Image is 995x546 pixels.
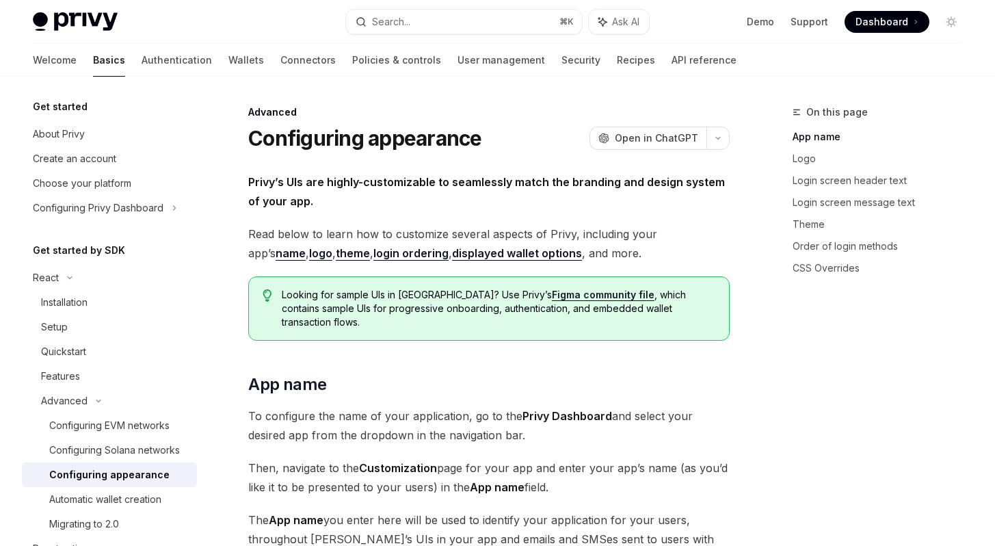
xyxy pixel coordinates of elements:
a: name [276,246,306,261]
span: Then, navigate to the page for your app and enter your app’s name (as you’d like it to be present... [248,458,730,497]
div: Configuring Privy Dashboard [33,200,163,216]
div: Configuring appearance [49,467,170,483]
div: Advanced [248,105,730,119]
div: Search... [372,14,410,30]
a: Basics [93,44,125,77]
div: Migrating to 2.0 [49,516,119,532]
a: Order of login methods [793,235,973,257]
a: Create an account [22,146,197,171]
a: Configuring Solana networks [22,438,197,463]
a: Connectors [280,44,336,77]
strong: Customization [359,461,437,475]
a: Installation [22,290,197,315]
a: Recipes [617,44,655,77]
div: Create an account [33,151,116,167]
div: Advanced [41,393,88,409]
a: App name [793,126,973,148]
a: login ordering [373,246,449,261]
a: CSS Overrides [793,257,973,279]
a: Setup [22,315,197,339]
h5: Get started [33,99,88,115]
button: Open in ChatGPT [589,127,706,150]
span: Open in ChatGPT [615,131,698,145]
button: Toggle dark mode [940,11,962,33]
div: Configuring EVM networks [49,417,170,434]
a: logo [309,246,332,261]
a: displayed wallet options [452,246,582,261]
span: Looking for sample UIs in [GEOGRAPHIC_DATA]? Use Privy’s , which contains sample UIs for progress... [282,288,715,329]
a: Theme [793,213,973,235]
div: About Privy [33,126,85,142]
h5: Get started by SDK [33,242,125,259]
a: User management [457,44,545,77]
strong: Privy Dashboard [522,409,612,423]
span: To configure the name of your application, go to the and select your desired app from the dropdow... [248,406,730,445]
a: Demo [747,15,774,29]
strong: App name [269,513,323,527]
a: Login screen header text [793,170,973,192]
div: Setup [41,319,68,335]
a: Login screen message text [793,192,973,213]
h1: Configuring appearance [248,126,482,151]
strong: Privy’s UIs are highly-customizable to seamlessly match the branding and design system of your app. [248,175,725,208]
a: Configuring EVM networks [22,413,197,438]
a: Policies & controls [352,44,441,77]
a: theme [336,246,370,261]
a: Configuring appearance [22,463,197,487]
a: Dashboard [845,11,929,33]
div: Choose your platform [33,175,131,192]
a: Wallets [228,44,264,77]
a: Choose your platform [22,171,197,196]
a: Quickstart [22,339,197,364]
a: Logo [793,148,973,170]
strong: App name [470,480,525,494]
a: About Privy [22,122,197,146]
a: Features [22,364,197,389]
a: Automatic wallet creation [22,487,197,512]
a: Support [791,15,828,29]
span: ⌘ K [559,16,574,27]
a: Migrating to 2.0 [22,512,197,536]
div: Installation [41,294,88,311]
a: Authentication [142,44,212,77]
div: React [33,270,59,286]
a: Security [561,44,600,77]
a: Figma community file [552,289,654,301]
svg: Tip [263,289,272,302]
a: API reference [672,44,737,77]
a: Welcome [33,44,77,77]
div: Quickstart [41,343,86,360]
div: Automatic wallet creation [49,491,161,508]
span: Ask AI [612,15,639,29]
img: light logo [33,12,118,31]
span: Dashboard [855,15,908,29]
div: Features [41,368,80,385]
div: Configuring Solana networks [49,442,180,458]
span: On this page [806,104,868,120]
button: Search...⌘K [346,10,581,34]
span: App name [248,374,326,395]
span: Read below to learn how to customize several aspects of Privy, including your app’s , , , , , and... [248,224,730,263]
button: Ask AI [589,10,649,34]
